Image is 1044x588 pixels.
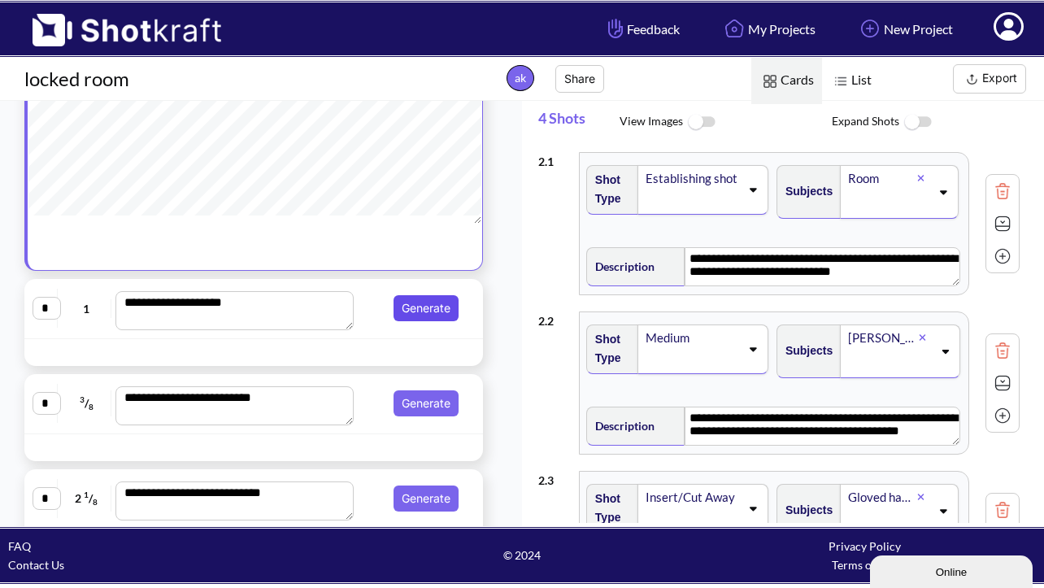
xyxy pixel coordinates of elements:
span: / [62,390,111,416]
img: Add Icon [990,244,1015,268]
span: Description [587,412,655,439]
div: Privacy Policy [694,537,1036,555]
a: Contact Us [8,558,64,572]
img: Trash Icon [990,179,1015,203]
span: 3 [80,394,85,404]
span: 1 [62,299,111,318]
button: Share [555,65,604,93]
a: My Projects [708,7,828,50]
span: ak [507,65,534,91]
img: Home Icon [720,15,748,42]
button: Generate [394,486,459,512]
img: Export Icon [962,69,982,89]
iframe: chat widget [870,552,1036,588]
span: 1 [84,490,89,499]
span: Subjects [777,497,833,524]
img: Trash Icon [990,338,1015,363]
span: View Images [620,105,832,140]
span: Subjects [777,178,833,205]
button: Generate [394,295,459,321]
span: Feedback [604,20,680,38]
span: List [822,58,880,104]
div: Insert/Cut Away [644,486,740,508]
img: Expand Icon [990,371,1015,395]
div: Gloved hands [846,486,916,508]
div: Establishing shot [644,168,740,189]
span: 8 [89,402,94,412]
img: Add Icon [990,403,1015,428]
img: Trash Icon [990,498,1015,522]
div: Medium [644,327,740,349]
span: Expand Shots [832,105,1044,140]
img: Hand Icon [604,15,627,42]
div: 2 . 1 [538,144,571,171]
div: Room [846,168,916,189]
img: Card Icon [759,71,781,92]
button: Generate [394,390,459,416]
img: ToggleOff Icon [899,105,936,140]
span: Shot Type [587,167,631,212]
span: 2 / [62,486,111,512]
span: Shot Type [587,326,631,372]
button: Export [953,64,1026,94]
div: 2 . 3 [538,463,571,490]
span: Description [587,253,655,280]
span: 8 [93,497,98,507]
div: [PERSON_NAME] [846,327,918,349]
div: 2 . 2 [538,303,571,330]
img: ToggleOff Icon [683,105,720,140]
img: Add Icon [856,15,884,42]
span: © 2024 [350,546,693,564]
div: Terms of Use [694,555,1036,574]
img: List Icon [830,71,851,92]
img: Expand Icon [990,211,1015,236]
span: Subjects [777,338,833,364]
span: Shot Type [587,486,631,531]
span: Cards [751,58,822,104]
span: 4 Shots [538,101,620,144]
a: New Project [844,7,965,50]
a: FAQ [8,539,31,553]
